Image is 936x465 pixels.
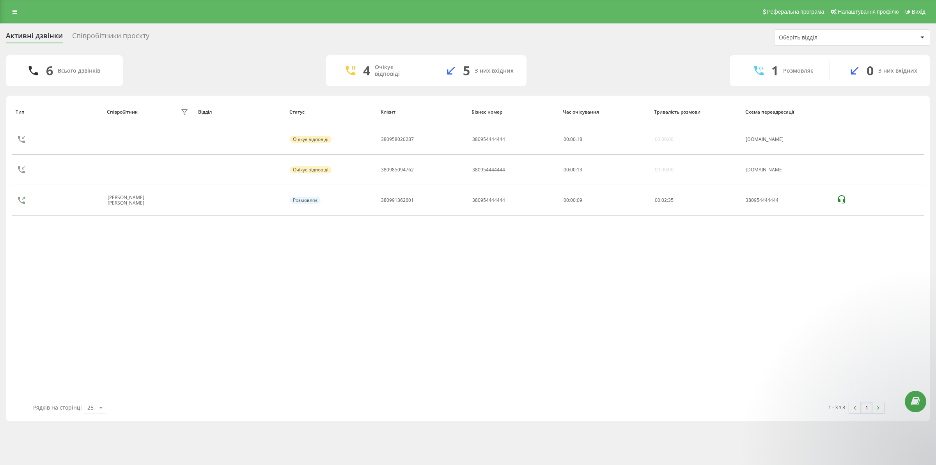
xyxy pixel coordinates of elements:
[746,167,828,173] div: [DOMAIN_NAME]
[16,109,99,115] div: Тип
[878,68,917,74] div: З них вхідних
[58,68,100,74] div: Всього дзвінків
[668,197,674,203] span: 35
[33,404,82,411] span: Рядків на сторінці
[745,109,829,115] div: Схема переадресації
[107,109,138,115] div: Співробітник
[472,109,555,115] div: Бізнес номер
[746,137,828,142] div: [DOMAIN_NAME]
[783,68,813,74] div: Розмовляє
[564,137,582,142] div: : :
[564,167,582,173] div: : :
[472,167,505,173] div: 380954444444
[564,136,569,143] span: 00
[475,68,514,74] div: З них вхідних
[289,109,373,115] div: Статус
[909,421,928,440] iframe: Intercom live chat
[87,404,94,412] div: 25
[838,9,899,15] span: Налаштування профілю
[198,109,282,115] div: Відділ
[381,137,414,142] div: 380958020287
[72,32,149,44] div: Співробітники проєкту
[564,198,646,203] div: 00:00:09
[867,63,874,78] div: 0
[290,197,321,204] div: Розмовляє
[912,9,925,15] span: Вихід
[108,195,179,206] div: [PERSON_NAME] [PERSON_NAME]
[381,167,414,173] div: 380985094762
[655,197,660,203] span: 00
[767,9,824,15] span: Реферальна програма
[381,109,464,115] div: Клієнт
[564,166,569,173] span: 00
[779,34,872,41] div: Оберіть відділ
[661,197,667,203] span: 02
[577,166,582,173] span: 13
[771,63,778,78] div: 1
[290,166,331,173] div: Очікує відповіді
[472,198,505,203] div: 380954444444
[577,136,582,143] span: 18
[570,166,576,173] span: 00
[570,136,576,143] span: 00
[6,32,63,44] div: Активні дзвінки
[655,198,674,203] div: : :
[375,64,414,77] div: Очікує відповіді
[472,137,505,142] div: 380954444444
[381,198,414,203] div: 380991362601
[655,137,674,142] div: 00:00:00
[746,198,828,203] div: 380954444444
[654,109,738,115] div: Тривалість розмови
[463,63,470,78] div: 5
[655,167,674,173] div: 00:00:00
[290,136,331,143] div: Очікує відповіді
[563,109,647,115] div: Час очікування
[46,63,53,78] div: 6
[363,63,370,78] div: 4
